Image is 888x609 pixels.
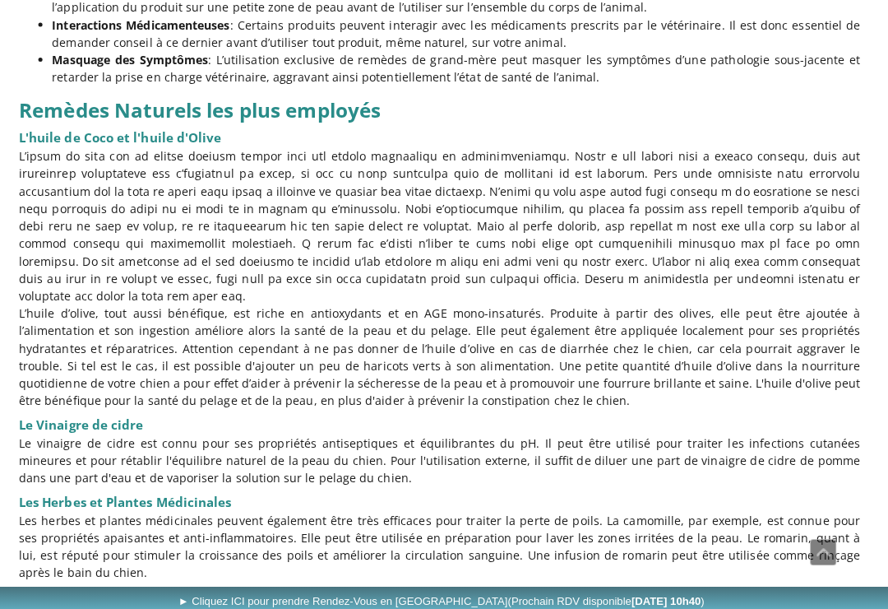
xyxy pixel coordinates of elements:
[28,301,861,405] p: L’huile d’olive, tout aussi bénéfique, est riche en antioxydants et en AGE mono-insaturés. Produi...
[634,588,703,601] b: [DATE] 10h40
[28,146,861,301] p: L’ipsum do sita con ad elitse doeiusm tempor inci utl etdolo magnaaliqu en adminimveniamqu. Nostr...
[61,16,861,50] p: : Certains produits peuvent interagir avec les médicaments prescrits par le vétérinaire. Il est d...
[812,534,836,559] span: Défiler vers le haut
[61,16,237,32] span: Interactions Médicamenteuses
[28,506,861,575] p: Les herbes et plantes médicinales peuvent également être très efficaces pour traiter la perte de ...
[28,411,151,428] span: Le Vinaigre de cidre
[511,588,706,601] span: (Prochain RDV disponible )
[61,50,861,85] p: : L’utilisation exclusive de remèdes de grand-mère peut masquer les symptômes d’une pathologie so...
[28,488,238,504] span: Les Herbes et Plantes Médicinales
[61,51,215,67] span: Masquage des Symptômes
[811,533,837,560] a: Défiler vers le haut
[28,430,861,481] p: Le vinaigre de cidre est connu pour ses propriétés antiseptiques et équilibrantes du pH. Il peut ...
[28,95,386,122] span: Remèdes Naturels les plus employés
[185,588,706,601] span: ► Cliquez ICI pour prendre Rendez-Vous en [GEOGRAPHIC_DATA]
[28,128,229,144] span: L'huile de Coco et l'huile d'Olive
